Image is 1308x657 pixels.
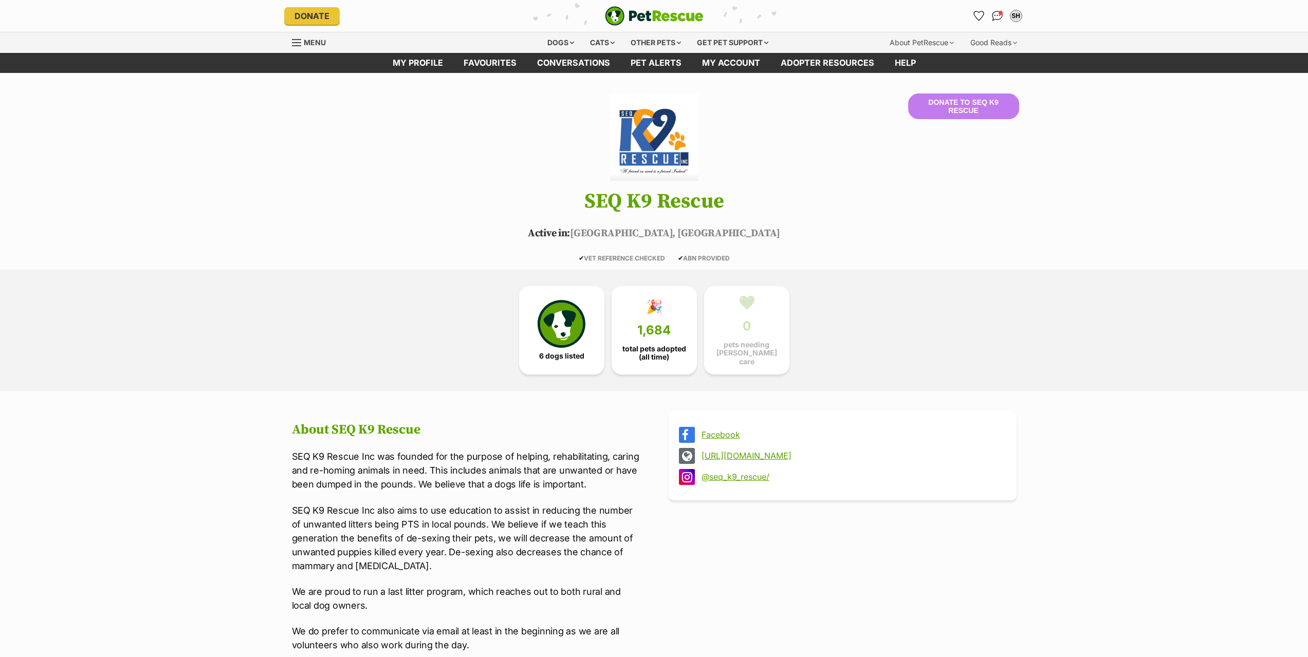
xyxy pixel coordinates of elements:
[612,286,697,374] a: 🎉 1,684 total pets adopted (all time)
[743,319,751,333] span: 0
[704,286,789,374] a: 💚 0 pets needing [PERSON_NAME] care
[882,32,961,53] div: About PetRescue
[963,32,1024,53] div: Good Reads
[971,8,987,24] a: Favourites
[292,32,333,51] a: Menu
[277,226,1032,241] p: [GEOGRAPHIC_DATA], [GEOGRAPHIC_DATA]
[292,585,640,612] p: We are proud to run a last litter program, which reaches out to both rural and local dog owners.
[284,7,340,25] a: Donate
[304,38,326,47] span: Menu
[539,352,584,360] span: 6 dogs listed
[519,286,604,374] a: 6 dogs listed
[583,32,622,53] div: Cats
[292,624,640,652] p: We do prefer to communicate via email at least in the beginning as we are all volunteers who also...
[527,53,620,73] a: conversations
[528,227,570,240] span: Active in:
[595,93,712,181] img: SEQ K9 Rescue
[382,53,453,73] a: My profile
[678,254,730,262] span: ABN PROVIDED
[277,190,1032,213] h1: SEQ K9 Rescue
[453,53,527,73] a: Favourites
[713,341,781,365] span: pets needing [PERSON_NAME] care
[908,93,1019,119] button: Donate to SEQ K9 Rescue
[292,422,640,438] h2: About SEQ K9 Rescue
[702,430,1002,439] a: Facebook
[690,32,776,53] div: Get pet support
[579,254,665,262] span: VET REFERENCE CHECKED
[579,254,584,262] icon: ✔
[971,8,1024,24] ul: Account quick links
[620,53,692,73] a: Pet alerts
[623,32,688,53] div: Other pets
[678,254,683,262] icon: ✔
[605,6,704,26] a: PetRescue
[770,53,885,73] a: Adopter resources
[292,449,640,491] p: SEQ K9 Rescue Inc was founded for the purpose of helping, rehabilitating, caring and re-homing an...
[989,8,1006,24] a: Conversations
[637,323,671,337] span: 1,684
[885,53,926,73] a: Help
[692,53,770,73] a: My account
[702,451,1002,460] a: [URL][DOMAIN_NAME]
[1008,8,1024,24] button: My account
[702,472,1002,481] a: @seq_k9_rescue/
[538,300,585,347] img: petrescue-icon-eee76f85a60ef55c4a1927667547b313a7c0e82042636edf73dce9c88f694885.svg
[292,503,640,573] p: SEQ K9 Rescue Inc also aims to use education to assist in reducing the number of unwanted litters...
[605,6,704,26] img: logo-e224e6f780fb5917bec1dbf3a21bbac754714ae5b6737aabdf751b685950b380.svg
[540,32,581,53] div: Dogs
[646,299,662,314] div: 🎉
[620,345,688,361] span: total pets adopted (all time)
[739,295,755,310] div: 💚
[1011,11,1021,21] div: SH
[992,11,1003,21] img: chat-41dd97257d64d25036548639549fe6c8038ab92f7586957e7f3b1b290dea8141.svg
